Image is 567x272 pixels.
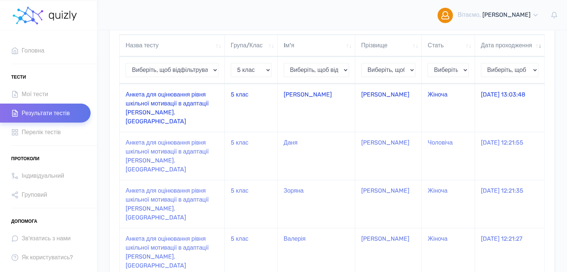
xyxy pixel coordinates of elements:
[278,84,355,132] td: [PERSON_NAME]
[355,132,422,180] td: [PERSON_NAME]
[22,190,47,200] span: Груповий
[422,84,475,132] td: Жіноча
[225,35,278,57] th: Група/Клас: активувати для сортування стовпців за зростанням
[278,132,355,180] td: Даня
[22,252,73,262] span: Як користуватись?
[355,180,422,228] td: [PERSON_NAME]
[120,35,225,57] th: Назва тесту: активувати для сортування стовпців за зростанням
[225,132,278,180] td: 5 клас
[22,127,61,137] span: Перелік тестів
[355,35,422,57] th: Прізвище: активувати для сортування стовпців за зростанням
[225,180,278,228] td: 5 клас
[278,35,355,57] th: Iм'я: активувати для сортування стовпців за зростанням
[422,180,475,228] td: Жіноча
[11,0,78,30] a: homepage homepage
[475,84,544,132] td: [DATE] 13:03:48
[278,180,355,228] td: Зоряна
[475,132,544,180] td: [DATE] 12:21:55
[120,84,225,132] td: Анкета для оцінювання рівня шкільної мотивації в адаптації [PERSON_NAME]. [GEOGRAPHIC_DATA]
[11,153,40,164] span: Протоколи
[120,132,225,180] td: Анкета для оцінювання рівня шкільної мотивації в адаптації [PERSON_NAME]. [GEOGRAPHIC_DATA]
[422,35,475,57] th: Стать: активувати для сортування стовпців за зростанням
[225,84,278,132] td: 5 клас
[22,233,70,243] span: Зв'язатись з нами
[22,171,64,181] span: Індивідуальний
[475,180,544,228] td: [DATE] 12:21:35
[22,108,70,118] span: Результати тестів
[22,89,48,99] span: Мої тести
[482,11,530,18] span: [PERSON_NAME]
[11,72,26,83] span: Тести
[11,216,37,227] span: Допомога
[11,4,45,27] img: homepage
[120,180,225,228] td: Анкета для оцінювання рівня шкільної мотивації в адаптації [PERSON_NAME]. [GEOGRAPHIC_DATA]
[475,35,544,57] th: Дата проходження: активувати для сортування стовпців за зростанням
[48,11,78,20] img: homepage
[422,132,475,180] td: Чоловіча
[22,45,44,56] span: Головна
[355,84,422,132] td: [PERSON_NAME]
